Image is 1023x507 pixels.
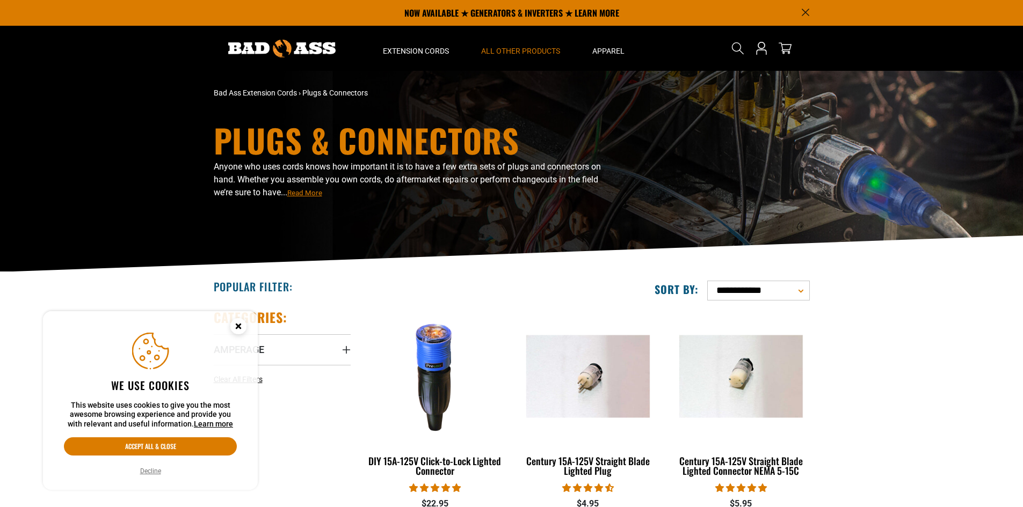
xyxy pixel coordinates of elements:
[299,89,301,97] span: ›
[367,26,465,71] summary: Extension Cords
[214,280,293,293] h2: Popular Filter:
[214,309,288,326] h2: Categories:
[520,335,656,417] img: Century 15A-125V Straight Blade Lighted Plug
[194,420,233,428] a: Learn more
[729,40,746,57] summary: Search
[673,335,809,417] img: Century 15A-125V Straight Blade Lighted Connector NEMA 5-15C
[302,89,368,97] span: Plugs & Connectors
[64,401,237,429] p: This website uses cookies to give you the most awesome browsing experience and provide you with r...
[214,87,606,99] nav: breadcrumbs
[214,124,606,156] h1: Plugs & Connectors
[64,437,237,455] button: Accept all & close
[228,40,336,57] img: Bad Ass Extension Cords
[214,89,297,97] a: Bad Ass Extension Cords
[562,483,614,493] span: 4.38 stars
[214,334,351,364] summary: Amperage
[367,309,504,482] a: DIY 15A-125V Click-to-Lock Lighted Connector DIY 15A-125V Click-to-Lock Lighted Connector
[367,456,504,475] div: DIY 15A-125V Click-to-Lock Lighted Connector
[592,46,625,56] span: Apparel
[672,456,809,475] div: Century 15A-125V Straight Blade Lighted Connector NEMA 5-15C
[64,378,237,392] h2: We use cookies
[43,311,258,490] aside: Cookie Consent
[715,483,767,493] span: 5.00 stars
[481,46,560,56] span: All Other Products
[672,309,809,482] a: Century 15A-125V Straight Blade Lighted Connector NEMA 5-15C Century 15A-125V Straight Blade Ligh...
[383,46,449,56] span: Extension Cords
[465,26,576,71] summary: All Other Products
[214,160,606,199] p: Anyone who uses cords knows how important it is to have a few extra sets of plugs and connectors ...
[655,282,699,296] label: Sort by:
[576,26,641,71] summary: Apparel
[287,189,322,197] span: Read More
[519,456,656,475] div: Century 15A-125V Straight Blade Lighted Plug
[409,483,461,493] span: 4.84 stars
[367,314,503,438] img: DIY 15A-125V Click-to-Lock Lighted Connector
[137,466,164,476] button: Decline
[519,309,656,482] a: Century 15A-125V Straight Blade Lighted Plug Century 15A-125V Straight Blade Lighted Plug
